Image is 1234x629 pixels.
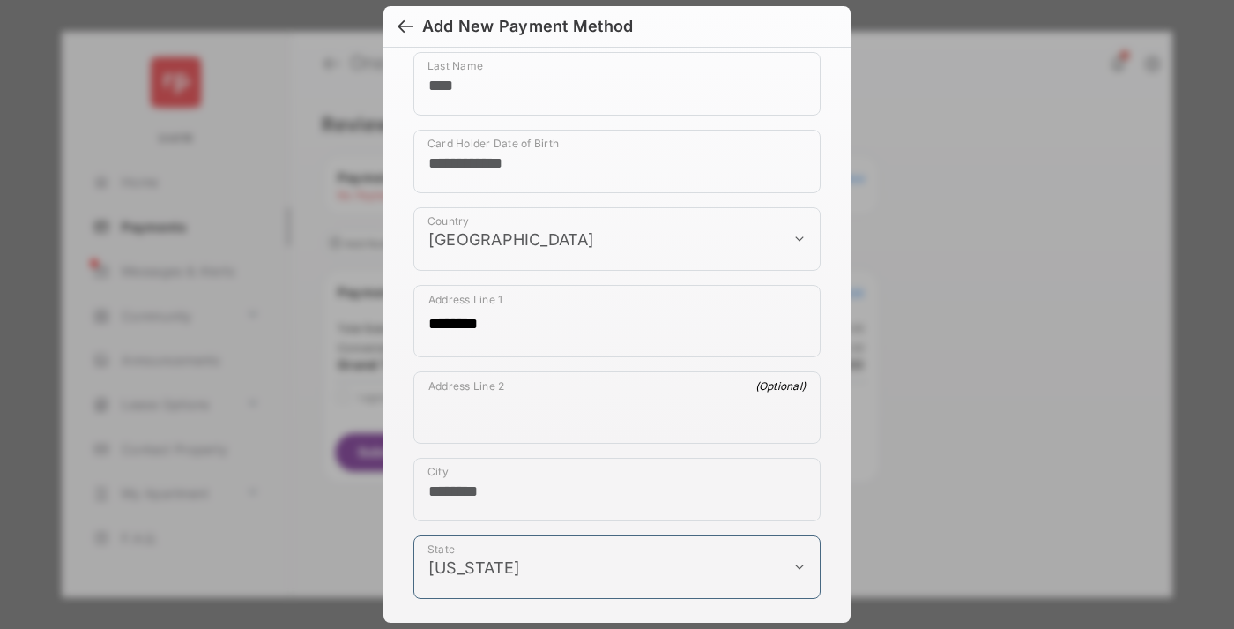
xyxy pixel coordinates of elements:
[413,535,821,599] div: payment_method_screening[postal_addresses][administrativeArea]
[422,17,633,36] div: Add New Payment Method
[413,207,821,271] div: payment_method_screening[postal_addresses][country]
[413,285,821,357] div: payment_method_screening[postal_addresses][addressLine1]
[413,458,821,521] div: payment_method_screening[postal_addresses][locality]
[413,371,821,444] div: payment_method_screening[postal_addresses][addressLine2]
